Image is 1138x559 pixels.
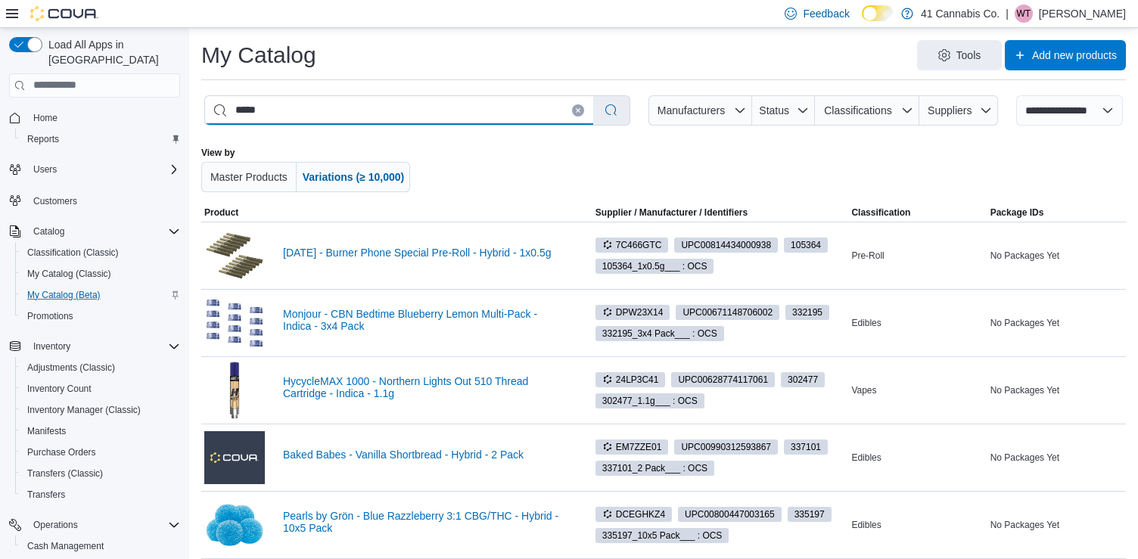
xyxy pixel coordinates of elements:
span: UPC00800447003165 [678,507,782,522]
span: UPC 00800447003165 [685,508,775,521]
button: Customers [3,189,186,211]
span: Promotions [27,310,73,322]
div: Pre-Roll [848,247,987,265]
div: No Packages Yet [987,449,1126,467]
div: Vapes [848,381,987,399]
span: Inventory Manager (Classic) [21,401,180,419]
span: Load All Apps in [GEOGRAPHIC_DATA] [42,37,180,67]
span: 335197_10x5 Pack___ : OCS [602,529,723,542]
a: Baked Babes - Vanilla Shortbread - Hybrid - 2 Pack [283,449,568,461]
span: UPC00814434000938 [674,238,778,253]
div: No Packages Yet [987,516,1126,534]
span: Customers [27,191,180,210]
span: Classification (Classic) [21,244,180,262]
p: 41 Cannabis Co. [921,5,1000,23]
span: 302477 [788,373,818,387]
button: My Catalog (Beta) [15,284,186,306]
span: Operations [27,516,180,534]
div: Wendy Thompson [1015,5,1033,23]
div: No Packages Yet [987,381,1126,399]
span: 105364_1x0.5g___ : OCS [595,259,714,274]
span: Manifests [21,422,180,440]
span: Package IDs [990,207,1044,219]
span: 302477_1.1g___ : OCS [595,393,704,408]
label: View by [201,147,235,159]
button: Transfers (Classic) [15,463,186,484]
button: Classification (Classic) [15,242,186,263]
span: DCEGHKZ4 [602,508,665,521]
img: Monjour - CBN Bedtime Blueberry Lemon Multi-Pack - Indica - 3x4 Pack [204,293,265,353]
a: Pearls by Grön - Blue Razzleberry 3:1 CBG/THC - Hybrid - 10x5 Pack [283,510,568,534]
span: Inventory Count [27,383,92,395]
span: My Catalog (Classic) [27,268,111,280]
h1: My Catalog [201,40,316,70]
span: 332195_3x4 Pack___ : OCS [595,326,724,341]
a: HycycleMAX 1000 - Northern Lights Out 510 Thread Cartridge - Indica - 1.1g [283,375,568,399]
span: 332195 [785,305,829,320]
button: Promotions [15,306,186,327]
span: Reports [27,133,59,145]
button: Inventory Count [15,378,186,399]
span: Customers [33,195,77,207]
div: Edibles [848,314,987,332]
span: Cash Management [27,540,104,552]
span: 335197 [794,508,825,521]
div: Edibles [848,449,987,467]
span: Inventory [33,340,70,352]
a: [DATE] - Burner Phone Special Pre-Roll - Hybrid - 1x0.5g [283,247,568,259]
a: Reports [21,130,65,148]
span: 7C466GTC [595,238,669,253]
span: 105364_1x0.5g___ : OCS [602,259,707,273]
input: Dark Mode [862,5,894,21]
span: Promotions [21,307,180,325]
button: Transfers [15,484,186,505]
span: Home [27,108,180,127]
span: Feedback [803,6,849,21]
img: HycycleMAX 1000 - Northern Lights Out 510 Thread Cartridge - Indica - 1.1g [204,360,265,421]
button: Purchase Orders [15,442,186,463]
span: UPC 00671148706002 [682,306,773,319]
span: UPC 00814434000938 [681,238,771,252]
span: Purchase Orders [21,443,180,461]
div: No Packages Yet [987,247,1126,265]
span: Users [33,163,57,175]
span: 302477_1.1g___ : OCS [602,394,698,408]
span: Classifications [824,104,891,116]
span: Adjustments (Classic) [27,362,115,374]
span: Status [759,104,789,116]
button: Operations [27,516,84,534]
span: Supplier / Manufacturer / Identifiers [574,207,748,219]
span: Reports [21,130,180,148]
button: Inventory Manager (Classic) [15,399,186,421]
a: My Catalog (Beta) [21,286,107,304]
span: 337101_2 Pack___ : OCS [595,461,714,476]
button: Manifests [15,421,186,442]
span: UPC 00990312593867 [681,440,771,454]
span: EM7ZZE01 [595,439,669,455]
div: Edibles [848,516,987,534]
span: Inventory Manager (Classic) [27,404,141,416]
span: DPW23X14 [595,305,670,320]
button: Users [27,160,63,179]
span: DPW23X14 [602,306,664,319]
span: 337101 [784,439,828,455]
span: 332195_3x4 Pack___ : OCS [602,327,717,340]
button: Reports [15,129,186,150]
button: Adjustments (Classic) [15,357,186,378]
span: 332195 [792,306,822,319]
a: Transfers [21,486,71,504]
button: Tools [917,40,1002,70]
button: Operations [3,514,186,536]
button: Inventory [3,336,186,357]
span: Add new products [1032,48,1117,63]
img: Pearls by Grön - Blue Razzleberry 3:1 CBG/THC - Hybrid - 10x5 Pack [204,495,265,555]
span: 24LP3C41 [602,373,659,387]
span: Users [27,160,180,179]
span: 105364 [784,238,828,253]
span: UPC00990312593867 [674,439,778,455]
button: Suppliers [919,95,998,126]
span: 7C466GTC [602,238,662,252]
button: Home [3,107,186,129]
a: My Catalog (Classic) [21,265,117,283]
